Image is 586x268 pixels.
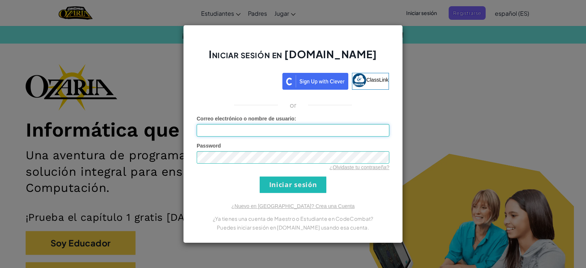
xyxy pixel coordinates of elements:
span: ClassLink [366,77,389,83]
iframe: Botón Iniciar sesión con Google [193,72,282,88]
a: ¿Olvidaste tu contraseña? [330,164,389,170]
p: Puedes iniciar sesión en [DOMAIN_NAME] usando esa cuenta. [197,223,389,232]
span: Correo electrónico o nombre de usuario [197,116,294,122]
a: ¿Nuevo en [GEOGRAPHIC_DATA]? Crea una Cuenta [231,203,355,209]
h2: Iniciar sesión en [DOMAIN_NAME] [197,47,389,68]
img: clever_sso_button@2x.png [282,73,348,90]
label: : [197,115,296,122]
img: classlink-logo-small.png [352,73,366,87]
p: ¿Ya tienes una cuenta de Maestro o Estudiante en CodeCombat? [197,214,389,223]
input: Iniciar sesión [260,176,326,193]
p: or [290,101,297,109]
span: Password [197,143,221,149]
